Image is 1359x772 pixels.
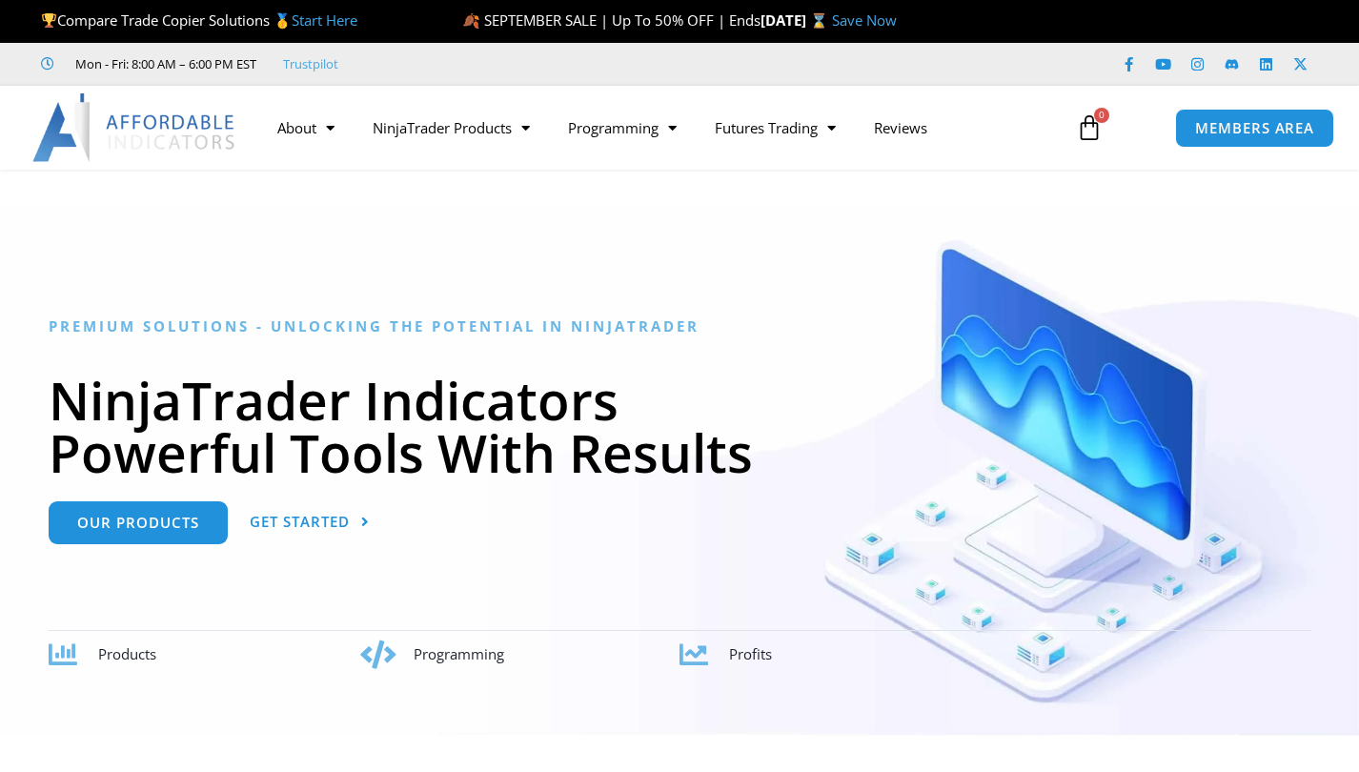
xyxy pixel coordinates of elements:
span: MEMBERS AREA [1195,121,1314,135]
span: Programming [414,644,504,663]
a: NinjaTrader Products [354,106,549,150]
a: Reviews [855,106,946,150]
span: Get Started [250,515,350,529]
a: Trustpilot [283,52,338,75]
img: 🏆 [42,13,56,28]
span: Our Products [77,516,199,530]
span: 0 [1094,108,1109,123]
a: 0 [1047,100,1131,155]
img: LogoAI | Affordable Indicators – NinjaTrader [32,93,237,162]
strong: [DATE] ⌛ [761,10,832,30]
span: Compare Trade Copier Solutions 🥇 [41,10,357,30]
a: Get Started [250,501,370,544]
a: Programming [549,106,696,150]
nav: Menu [258,106,1061,150]
span: Products [98,644,156,663]
span: Mon - Fri: 8:00 AM – 6:00 PM EST [71,52,256,75]
h6: Premium Solutions - Unlocking the Potential in NinjaTrader [49,317,1311,335]
a: Save Now [832,10,897,30]
a: Our Products [49,501,228,544]
h1: NinjaTrader Indicators Powerful Tools With Results [49,374,1311,478]
a: About [258,106,354,150]
a: MEMBERS AREA [1175,109,1334,148]
span: Profits [729,644,772,663]
a: Futures Trading [696,106,855,150]
span: 🍂 SEPTEMBER SALE | Up To 50% OFF | Ends [462,10,761,30]
a: Start Here [292,10,357,30]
